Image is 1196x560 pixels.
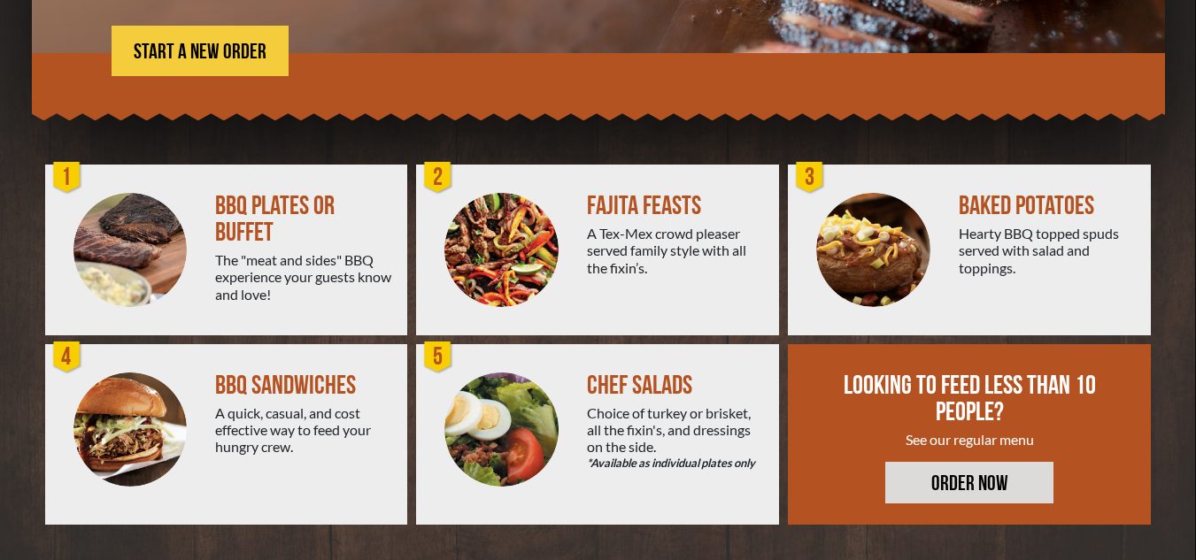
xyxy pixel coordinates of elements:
[421,160,456,196] div: 2
[792,160,828,196] div: 3
[587,193,765,219] div: FAJITA FEASTS
[421,340,456,375] div: 5
[50,160,85,196] div: 1
[215,251,393,303] div: The "meat and sides" BBQ experience your guests know and love!
[841,372,1100,426] div: LOOKING TO FEED LESS THAN 10 PEOPLE?
[112,26,289,76] a: START A NEW ORDER
[587,455,765,472] em: *Available as individual plates only
[73,193,188,307] img: PEJ-BBQ-Buffet.png
[841,431,1100,448] div: See our regular menu
[959,225,1137,276] div: Hearty BBQ topped spuds served with salad and toppings.
[959,193,1137,219] div: BAKED POTATOES
[885,462,1053,503] a: ORDER NOW
[215,404,393,456] div: A quick, casual, and cost effective way to feed your hungry crew.
[215,193,393,246] div: BBQ PLATES OR BUFFET
[215,372,393,399] div: BBQ SANDWICHES
[444,372,559,487] img: Salad-Circle.png
[50,340,85,375] div: 4
[587,225,765,276] div: A Tex-Mex crowd pleaser served family style with all the fixin’s.
[73,372,188,487] img: PEJ-BBQ-Sandwich.png
[134,42,266,63] span: START A NEW ORDER
[587,404,765,472] div: Choice of turkey or brisket, all the fixin's, and dressings on the side.
[444,193,559,307] img: PEJ-Fajitas.png
[816,193,930,307] img: PEJ-Baked-Potato.png
[587,372,765,399] div: CHEF SALADS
